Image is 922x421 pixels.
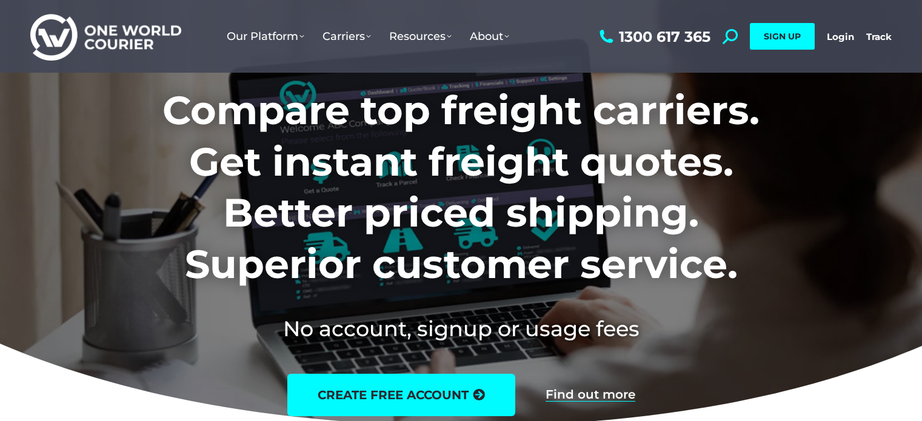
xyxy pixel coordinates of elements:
[322,30,371,43] span: Carriers
[218,18,313,55] a: Our Platform
[380,18,461,55] a: Resources
[227,30,304,43] span: Our Platform
[470,30,509,43] span: About
[596,29,710,44] a: 1300 617 365
[764,31,801,42] span: SIGN UP
[313,18,380,55] a: Carriers
[30,12,181,61] img: One World Courier
[287,374,515,416] a: create free account
[546,388,635,402] a: Find out more
[389,30,452,43] span: Resources
[82,85,840,290] h1: Compare top freight carriers. Get instant freight quotes. Better priced shipping. Superior custom...
[82,314,840,343] h2: No account, signup or usage fees
[461,18,518,55] a: About
[750,23,815,50] a: SIGN UP
[866,31,892,42] a: Track
[827,31,854,42] a: Login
